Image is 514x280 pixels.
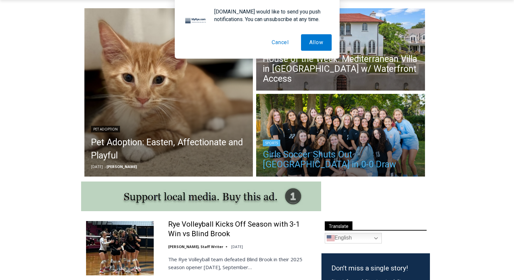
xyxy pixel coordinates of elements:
a: Read More Girls Soccer Shuts Out Eastchester in 0-0 Draw [256,94,425,178]
a: Pet Adoption [91,126,120,132]
a: [PERSON_NAME] [106,164,137,169]
a: House of the Week: Mediterranean Villa in [GEOGRAPHIC_DATA] w/ Waterfront Access [263,54,418,84]
img: Rye Volleyball Kicks Off Season with 3-1 Win vs Blind Brook [86,221,158,275]
img: [PHOTO: Easten] [84,8,253,177]
time: [DATE] [91,164,103,169]
a: Open Tues. - Sun. [PHONE_NUMBER] [0,66,66,82]
span: Translate [325,221,352,230]
a: Rye Volleyball Kicks Off Season with 3-1 Win vs Blind Brook [168,220,313,238]
img: notification icon [183,8,209,34]
span: – [105,164,106,169]
time: [DATE] [231,244,243,249]
h3: Don’t miss a single story! [331,263,420,274]
img: support local media, buy this ad [81,182,321,211]
a: [PERSON_NAME], Staff Writer [168,244,223,249]
img: (PHOTO: The Rye Girls Soccer team after their 0-0 draw vs. Eastchester on September 9, 2025. Cont... [256,94,425,178]
span: Open Tues. - Sun. [PHONE_NUMBER] [2,68,65,93]
div: "clearly one of the favorites in the [GEOGRAPHIC_DATA] neighborhood" [68,41,97,79]
button: Allow [301,34,332,51]
button: Cancel [263,34,297,51]
a: Read More Pet Adoption: Easten, Affectionate and Playful [84,8,253,177]
a: English [325,233,382,243]
span: Intern @ [DOMAIN_NAME] [172,66,306,80]
a: Intern @ [DOMAIN_NAME] [159,64,319,82]
p: The Rye Volleyball team defeated Blind Brook in their 2025 season opener [DATE], September… [168,255,313,271]
a: Pet Adoption: Easten, Affectionate and Playful [91,136,247,162]
div: "The first chef I interviewed talked about coming to [GEOGRAPHIC_DATA] from [GEOGRAPHIC_DATA] in ... [166,0,312,64]
img: en [327,234,335,242]
a: Girls Soccer Shuts Out [GEOGRAPHIC_DATA] in 0-0 Draw [263,150,418,169]
div: [DOMAIN_NAME] would like to send you push notifications. You can unsubscribe at any time. [209,8,332,23]
a: Sports [263,140,280,146]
